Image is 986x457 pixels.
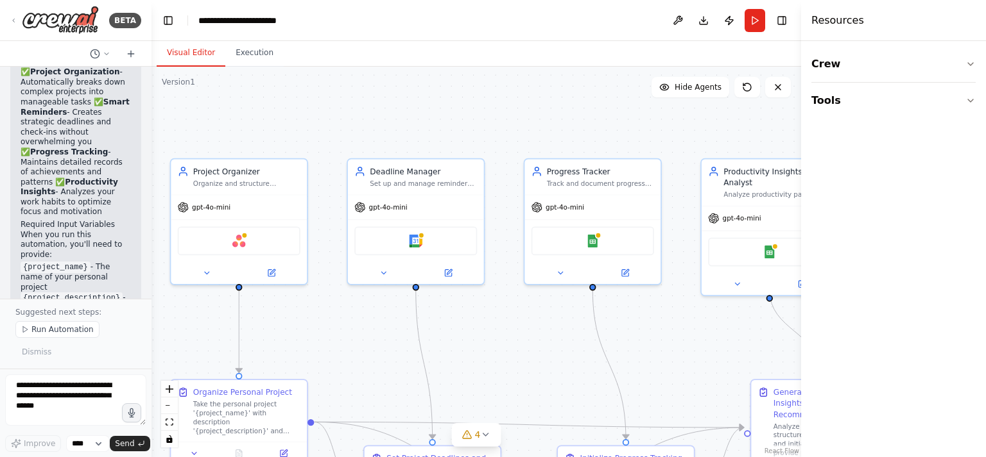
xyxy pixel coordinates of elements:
div: Analyze productivity patterns, identify trends in work habits and goal achievement, and provide a... [723,190,831,199]
strong: Project Organization [30,67,119,76]
li: - Detailed description of what you want to accomplish [21,293,131,323]
div: Progress Tracker [547,166,654,177]
div: Generate Productivity Insights and Recommendations [774,386,881,420]
code: {project_name} [21,262,91,273]
button: Tools [811,83,976,119]
button: 4 [452,423,501,447]
button: Hide right sidebar [773,12,791,29]
div: Project Organizer [193,166,300,177]
span: Improve [24,438,55,449]
button: Start a new chat [121,46,141,62]
button: fit view [161,414,178,431]
p: Suggested next steps: [15,307,136,317]
span: Run Automation [31,324,94,335]
g: Edge from dbf39a79-7c15-4e59-bc3b-08e88e7952de to baf51efc-cb26-4e25-b7c3-d0b58b66622c [315,417,744,433]
div: Set up and manage reminders for important deadlines, schedule regular check-ins, and create calen... [370,179,477,188]
button: Open in side panel [594,267,656,280]
div: Project OrganizerOrganize and structure personal projects by breaking them down into manageable t... [170,158,308,285]
img: Asana [232,235,246,248]
button: zoom out [161,397,178,414]
strong: Smart Reminders [21,97,130,117]
strong: Productivity Insights [21,178,118,197]
img: Google Calendar [409,235,422,248]
nav: breadcrumb [198,14,300,27]
p: When you run this automation, you'll need to provide: [21,230,131,260]
div: Organize and structure personal projects by breaking them down into manageable tasks, setting up ... [193,179,300,188]
div: Deadline ManagerSet up and manage reminders for important deadlines, schedule regular check-ins, ... [347,158,485,285]
button: Switch to previous chat [85,46,116,62]
button: Hide left sidebar [159,12,177,29]
div: Version 1 [162,77,195,87]
div: BETA [109,13,141,28]
button: Click to speak your automation idea [122,403,141,422]
button: Dismiss [15,343,58,361]
button: Open in side panel [770,278,833,291]
button: Run Automation [15,321,99,338]
img: Logo [22,6,99,35]
span: gpt-4o-mini [546,203,584,212]
span: gpt-4o-mini [192,203,230,212]
div: Progress TrackerTrack and document progress on personal goals and projects by maintaining detaile... [524,158,662,285]
li: - The name of your personal project [21,262,131,292]
button: Improve [5,435,61,452]
button: Send [110,436,150,451]
span: Send [115,438,134,449]
code: {project_description} [21,292,123,304]
a: React Flow attribution [765,447,799,454]
button: Crew [811,46,976,82]
p: ✅ - Automatically breaks down complex projects into manageable tasks ✅ - Creates strategic deadli... [21,67,131,217]
g: Edge from d8954114-27b1-437a-8d5f-0f5a112b9a74 to f17b9b78-eef1-47c7-868a-5b7af7885066 [410,290,438,439]
g: Edge from 273d78b8-c4e2-46fa-94b4-177c8ed0e147 to dbf39a79-7c15-4e59-bc3b-08e88e7952de [234,290,245,372]
span: 4 [475,428,481,441]
button: toggle interactivity [161,431,178,447]
g: Edge from 7ca0f663-7a2f-4644-a0e9-2832da57a0ec to baf51efc-cb26-4e25-b7c3-d0b58b66622c [764,290,825,372]
div: Productivity Insights AnalystAnalyze productivity patterns, identify trends in work habits and go... [700,158,838,296]
div: React Flow controls [161,381,178,447]
button: Execution [225,40,284,67]
div: Deadline Manager [370,166,477,177]
g: Edge from 9d43dc5f-de33-4917-9dcf-a3984a0d3965 to 3ec45d2c-57e0-4079-9fe3-96d7e5ed4b78 [587,290,632,439]
div: Analyze the established project structure, deadline schedule, and initial tracking data to provid... [774,422,881,457]
div: Take the personal project '{project_name}' with description '{project_description}' and break it ... [193,400,300,435]
strong: Progress Tracking [30,147,108,156]
img: Google Sheets [763,245,776,259]
button: Hide Agents [652,77,729,97]
h4: Resources [811,13,864,28]
button: Visual Editor [157,40,225,67]
h2: Required Input Variables [21,220,131,230]
button: Open in side panel [240,267,302,280]
span: gpt-4o-mini [369,203,408,212]
img: Google Sheets [586,235,600,248]
button: zoom in [161,381,178,397]
div: Productivity Insights Analyst [723,166,831,188]
span: Dismiss [22,347,51,357]
div: Track and document progress on personal goals and projects by maintaining detailed records, updat... [547,179,654,188]
button: Open in side panel [417,267,479,280]
span: gpt-4o-mini [723,214,761,223]
span: Hide Agents [675,82,722,92]
div: Organize Personal Project [193,386,292,397]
